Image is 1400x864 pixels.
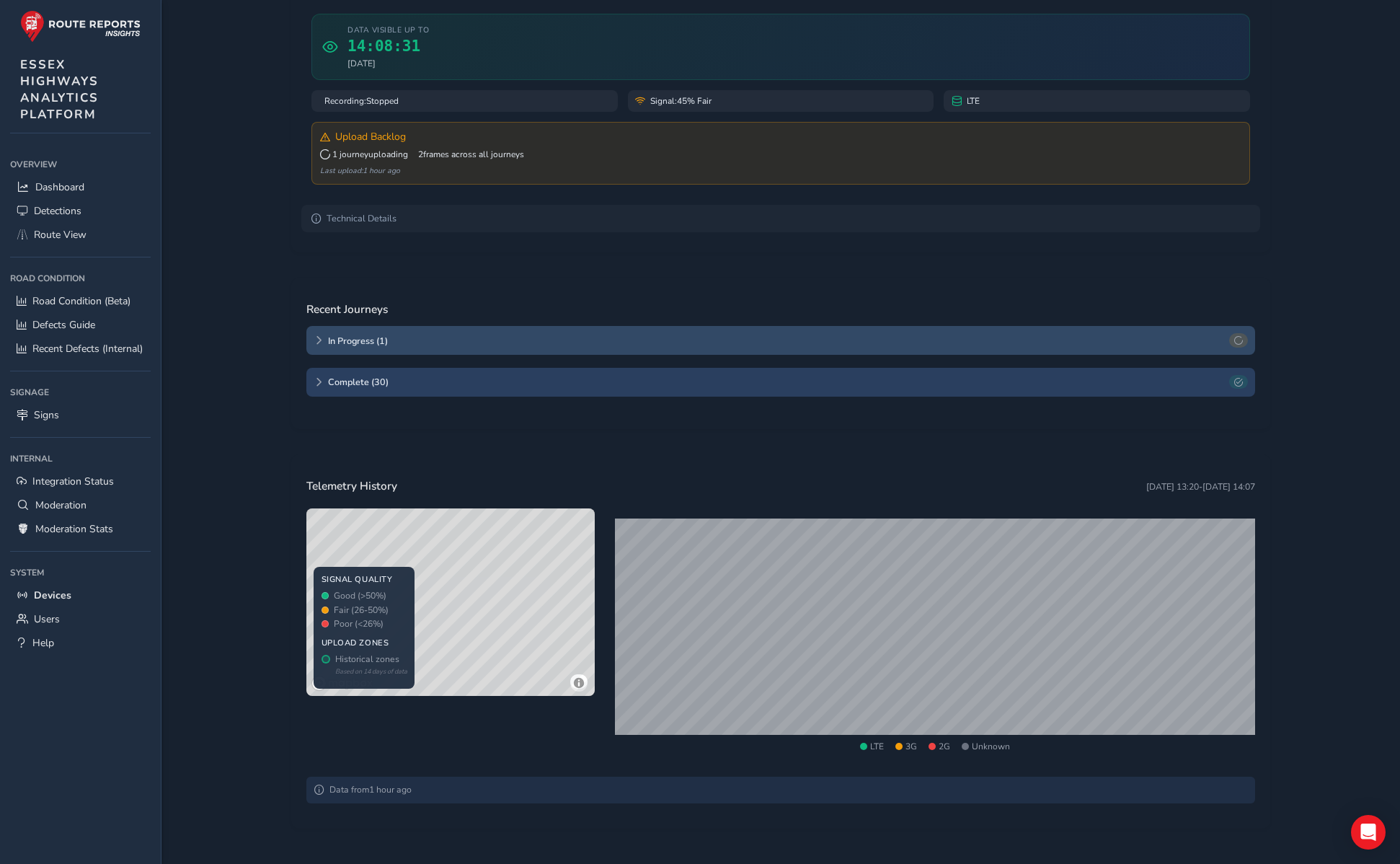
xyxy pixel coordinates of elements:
[347,38,429,55] span: 14:08:31
[34,228,87,242] span: Route View
[10,268,151,289] div: Road Condition
[32,475,114,488] span: Integration Status
[335,130,406,144] span: Upload Backlog
[10,337,151,361] a: Recent Defects (Internal)
[32,342,143,356] span: Recent Defects (Internal)
[35,180,84,194] span: Dashboard
[962,741,1010,752] span: Unknown
[650,95,712,107] span: Signal: 45% Fair
[328,376,1224,388] span: Complete ( 30 )
[347,58,429,69] span: [DATE]
[10,631,151,655] a: Help
[320,149,409,160] span: 1 journey uploading
[306,303,388,316] h3: Recent Journeys
[10,493,151,517] a: Moderation
[32,636,54,650] span: Help
[10,403,151,427] a: Signs
[10,313,151,337] a: Defects Guide
[334,618,384,630] span: Poor (<26%)
[306,777,1255,803] div: Data from 1 hour ago
[929,741,950,752] span: 2G
[322,638,407,648] div: UPLOAD ZONES
[334,590,386,601] span: Good (>50%)
[335,653,399,665] span: Historical zones
[10,289,151,313] a: Road Condition (Beta)
[10,175,151,199] a: Dashboard
[10,562,151,583] div: System
[10,382,151,403] div: Signage
[34,408,59,422] span: Signs
[895,741,917,752] span: 3G
[860,741,884,752] span: LTE
[20,56,99,123] span: ESSEX HIGHWAYS ANALYTICS PLATFORM
[10,470,151,493] a: Integration Status
[20,10,141,43] img: rr logo
[10,448,151,470] div: Internal
[320,165,1242,176] div: Last upload: 1 hour ago
[1146,481,1255,493] span: [DATE] 13:20 - [DATE] 14:07
[35,522,113,536] span: Moderation Stats
[34,204,81,218] span: Detections
[418,149,524,160] span: 2 frames across all journeys
[10,583,151,607] a: Devices
[328,335,1224,347] span: In Progress ( 1 )
[10,223,151,247] a: Route View
[335,667,407,676] div: Based on 14 days of data
[324,95,399,107] span: Recording: Stopped
[34,612,60,626] span: Users
[1351,815,1386,850] div: Open Intercom Messenger
[32,318,95,332] span: Defects Guide
[10,154,151,175] div: Overview
[347,25,429,35] span: Data visible up to
[10,607,151,631] a: Users
[967,95,980,107] span: LTE
[334,604,389,616] span: Fair (26-50%)
[306,480,397,493] h3: Telemetry History
[32,294,130,308] span: Road Condition (Beta)
[35,498,87,512] span: Moderation
[322,574,407,585] div: SIGNAL QUALITY
[10,517,151,541] a: Moderation Stats
[34,589,71,602] span: Devices
[10,199,151,223] a: Detections
[301,205,1260,232] summary: Technical Details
